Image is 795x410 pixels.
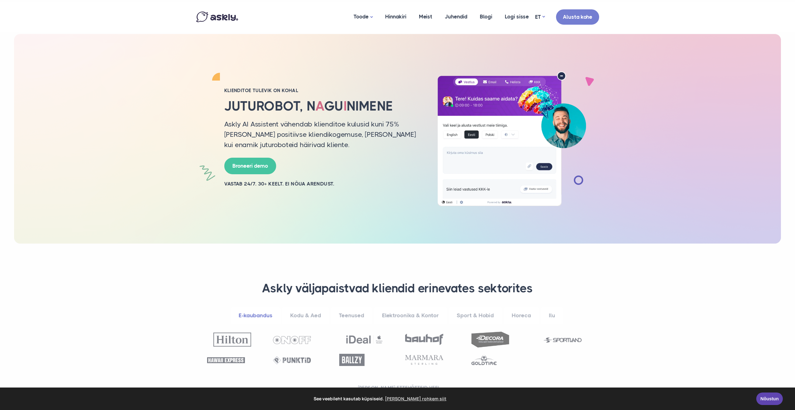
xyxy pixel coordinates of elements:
[282,307,329,324] a: Kodu & Aed
[231,307,281,324] a: E-kaubandus
[535,12,545,22] a: ET
[9,394,752,403] span: See veebileht kasutab küpsiseid.
[449,307,502,324] a: Sport & Hobid
[339,354,365,366] img: Ballzy
[379,2,413,32] a: Hinnakiri
[204,281,591,296] h3: Askly väljapaistvad kliendid erinevates sektorites
[207,357,245,363] img: Hawaii Express
[384,394,447,403] a: learn more about cookies
[224,98,421,114] h1: Juturobot, n gu nimene
[499,2,535,32] a: Logi sisse
[331,307,372,324] a: Teenused
[405,334,443,345] img: Bauhof
[213,333,251,347] img: Hilton
[345,332,383,347] img: Ideal
[273,356,311,364] img: Punktid
[316,99,324,114] span: a
[196,12,238,22] img: Askly
[413,2,439,32] a: Meist
[347,2,379,32] a: Toode
[405,355,443,365] img: Marmara Sterling
[224,158,276,174] a: Broneeri demo
[374,307,447,324] a: Elektroonika & Kontor
[430,72,593,206] img: Tehisintellekt
[204,385,591,391] h2: ...[PERSON_NAME] ettevõtteid veel
[756,393,783,405] a: Nõustun
[541,307,563,324] a: Ilu
[474,2,499,32] a: Blogi
[273,336,311,344] img: OnOff
[439,2,474,32] a: Juhendid
[224,180,421,187] h2: Vastab 24/7. 30+ keelt. Ei nõua arendust.
[224,119,421,150] p: Askly AI Assistent vähendab klienditoe kulusid kuni 75% [PERSON_NAME] positiivse kliendikogemuse,...
[544,338,582,343] img: Sportland
[504,307,539,324] a: Horeca
[471,355,497,365] img: Goldtime
[556,9,599,25] a: Alusta kohe
[224,87,421,94] h2: Klienditoe tulevik on kohal
[344,99,347,114] span: i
